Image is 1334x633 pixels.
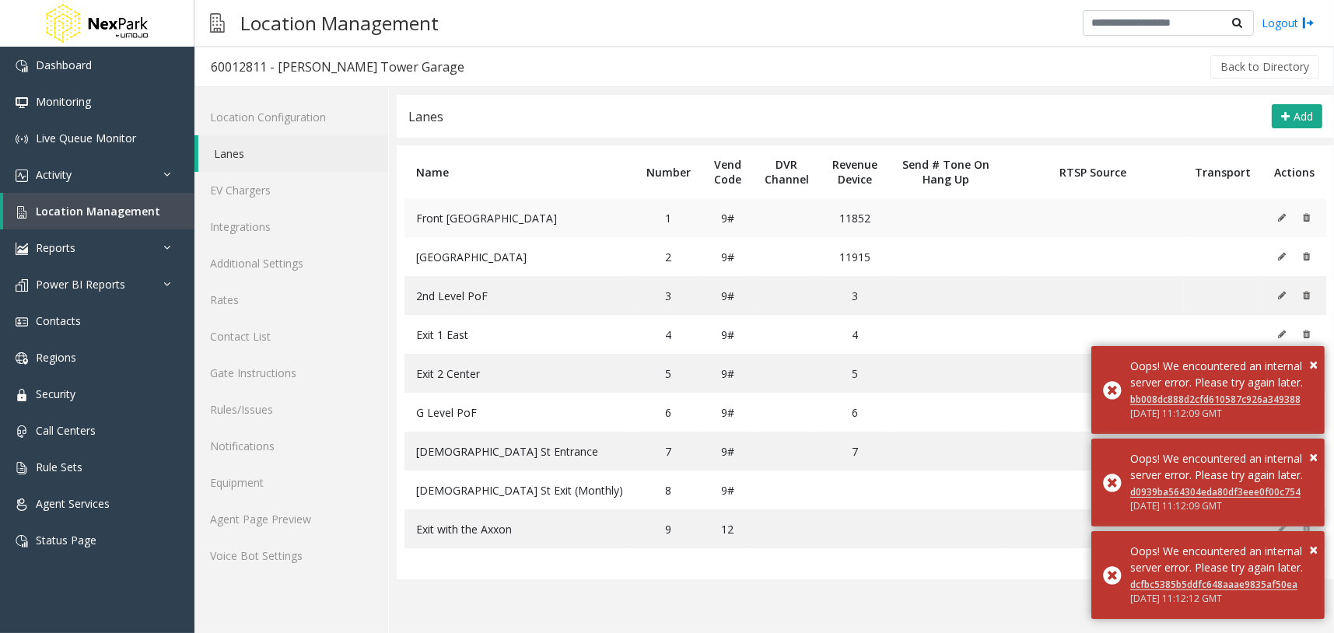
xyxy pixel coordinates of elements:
a: Location Management [3,193,194,229]
td: 3 [635,276,702,315]
a: Equipment [194,464,388,501]
a: Gate Instructions [194,355,388,391]
td: 6 [635,393,702,432]
span: Regions [36,350,76,365]
img: 'icon' [16,170,28,182]
img: 'icon' [16,133,28,145]
td: 7 [821,432,889,470]
img: 'icon' [16,498,28,511]
button: Back to Directory [1210,55,1319,79]
img: 'icon' [16,206,28,219]
td: 1 [635,198,702,237]
a: Voice Bot Settings [194,537,388,574]
th: Revenue Device [821,145,889,198]
a: Additional Settings [194,245,388,282]
span: Live Queue Monitor [36,131,136,145]
td: 9 [635,509,702,548]
a: Lanes [198,135,388,172]
td: 3 [821,276,889,315]
a: Agent Page Preview [194,501,388,537]
th: DVR Channel [753,145,821,198]
img: pageIcon [210,4,225,42]
img: 'icon' [16,462,28,474]
td: 9# [702,276,753,315]
div: 60012811 - [PERSON_NAME] Tower Garage [211,57,464,77]
div: Oops! We encountered an internal server error. Please try again later. [1130,450,1313,483]
span: Exit with the Axxon [416,522,512,537]
td: 9# [702,470,753,509]
td: 11915 [821,237,889,276]
span: Add [1294,109,1313,124]
img: 'icon' [16,316,28,328]
span: Activity [36,167,72,182]
td: 7 [635,432,702,470]
img: 'icon' [16,535,28,547]
a: Rules/Issues [194,391,388,428]
img: 'icon' [16,389,28,401]
a: dcfbc5385b5ddfc648aaae9835af50ea [1130,578,1297,591]
span: Dashboard [36,58,92,72]
span: × [1309,354,1318,375]
img: 'icon' [16,425,28,438]
img: logout [1302,15,1315,31]
th: Send # Tone On Hang Up [889,145,1003,198]
span: Agent Services [36,496,110,511]
span: Status Page [36,533,96,547]
a: Location Configuration [194,99,388,135]
td: 6 [821,393,889,432]
span: [DEMOGRAPHIC_DATA] St Exit (Monthly) [416,483,623,498]
img: 'icon' [16,243,28,255]
th: Actions [1262,145,1326,198]
img: 'icon' [16,279,28,292]
td: 9# [702,432,753,470]
span: × [1309,539,1318,560]
a: EV Chargers [194,172,388,208]
span: Call Centers [36,423,96,438]
div: [DATE] 11:12:12 GMT [1130,592,1313,606]
span: Contacts [36,313,81,328]
div: [DATE] 11:12:09 GMT [1130,407,1313,421]
td: 12 [702,509,753,548]
td: 5 [821,354,889,393]
td: 9# [702,315,753,354]
span: Exit 1 East [416,327,468,342]
a: Notifications [194,428,388,464]
div: Oops! We encountered an internal server error. Please try again later. [1130,358,1313,390]
th: Vend Code [702,145,753,198]
img: 'icon' [16,352,28,365]
th: Number [635,145,702,198]
td: 11852 [821,198,889,237]
a: d0939ba564304eda80df3eee0f00c754 [1130,485,1301,498]
img: 'icon' [16,60,28,72]
span: 2nd Level PoF [416,289,488,303]
span: Location Management [36,204,160,219]
span: Rule Sets [36,460,82,474]
button: Close [1309,353,1318,376]
td: 9# [702,354,753,393]
td: 5 [635,354,702,393]
div: Lanes [408,107,443,127]
span: × [1309,446,1318,467]
td: 2 [635,237,702,276]
span: [GEOGRAPHIC_DATA] [416,250,527,264]
img: 'icon' [16,96,28,109]
td: 4 [821,315,889,354]
span: [DEMOGRAPHIC_DATA] St Entrance [416,444,598,459]
td: 9# [702,393,753,432]
a: Contact List [194,318,388,355]
div: [DATE] 11:12:09 GMT [1130,499,1313,513]
td: 4 [635,315,702,354]
span: Monitoring [36,94,91,109]
button: Close [1309,538,1318,561]
span: Exit 2 Center [416,366,480,381]
a: Rates [194,282,388,318]
button: Add [1272,104,1322,129]
td: 9# [702,198,753,237]
a: Integrations [194,208,388,245]
span: Security [36,386,75,401]
span: G Level PoF [416,405,477,420]
th: RTSP Source [1003,145,1183,198]
div: Oops! We encountered an internal server error. Please try again later. [1130,543,1313,575]
button: Close [1309,446,1318,469]
td: 9# [702,237,753,276]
